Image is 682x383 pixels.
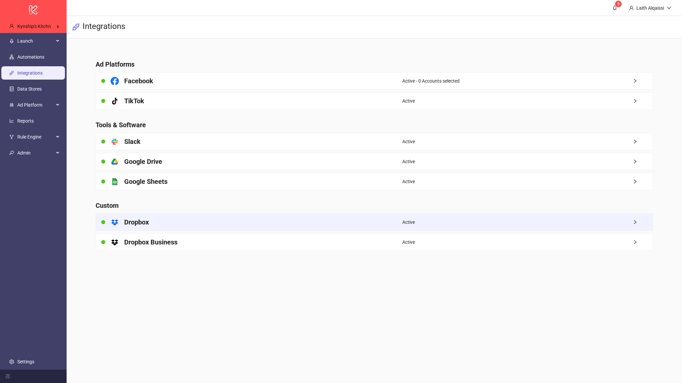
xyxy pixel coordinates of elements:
[402,178,415,185] span: Active
[633,220,653,224] span: right
[402,138,415,145] span: Active
[124,157,162,166] h4: Google Drive
[17,54,44,60] a: Automations
[17,146,54,160] span: Admin
[17,359,34,364] a: Settings
[124,137,141,146] h4: Slack
[633,179,653,184] span: right
[402,238,415,246] span: Active
[96,233,653,251] a: Dropbox BusinessActiveright
[9,24,14,28] span: user
[17,86,42,92] a: Data Stores
[83,21,125,33] h3: Integrations
[96,92,653,110] a: TikTokActiveright
[9,103,14,107] span: number
[615,1,622,7] sup: 9
[96,60,653,69] h4: Ad Platforms
[402,77,460,85] span: Active - 0 Accounts selected
[633,159,653,164] span: right
[629,6,634,10] span: user
[402,218,415,226] span: Active
[124,177,168,186] h4: Google Sheets
[9,39,14,43] span: rocket
[633,99,653,103] span: right
[402,97,415,105] span: Active
[17,24,51,29] span: Kynship's Kitchn
[124,96,144,106] h4: TikTok
[9,135,14,139] span: fork
[124,76,153,86] h4: Facebook
[17,34,54,48] span: Launch
[17,70,43,76] a: Integrations
[17,118,34,124] a: Reports
[634,4,667,12] div: Laith Alqaissi
[72,23,80,31] span: api
[124,217,149,227] h4: Dropbox
[124,237,177,247] h4: Dropbox Business
[633,240,653,244] span: right
[96,72,653,90] a: FacebookActive - 0 Accounts selectedright
[633,79,653,83] span: right
[96,173,653,190] a: Google SheetsActiveright
[17,98,54,112] span: Ad Platform
[96,120,653,130] h4: Tools & Software
[612,5,617,10] span: bell
[17,130,54,144] span: Rule Engine
[96,201,653,210] h4: Custom
[9,151,14,155] span: key
[96,133,653,150] a: SlackActiveright
[667,6,671,10] span: down
[96,213,653,231] a: DropboxActiveright
[96,153,653,170] a: Google DriveActiveright
[402,158,415,165] span: Active
[633,139,653,144] span: right
[617,2,620,6] span: 9
[5,374,10,379] span: menu-fold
